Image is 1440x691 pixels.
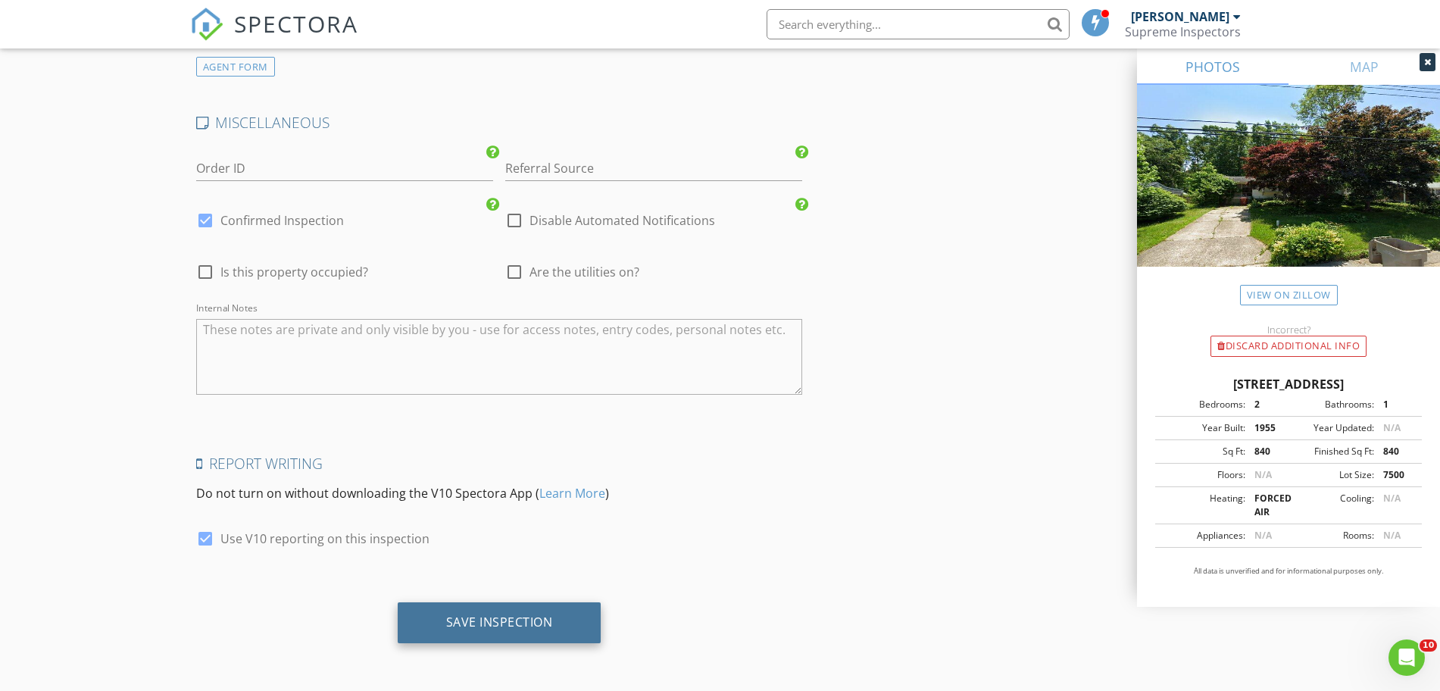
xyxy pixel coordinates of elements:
[529,213,715,228] label: Disable Automated Notifications
[196,454,803,474] h4: Report Writing
[220,213,344,228] label: Confirmed Inspection
[1160,445,1245,458] div: Sq Ft:
[220,264,368,280] span: Is this property occupied?
[1383,529,1401,542] span: N/A
[1289,421,1374,435] div: Year Updated:
[1374,445,1417,458] div: 840
[1289,492,1374,519] div: Cooling:
[1254,529,1272,542] span: N/A
[539,485,605,502] a: Learn More
[1245,398,1289,411] div: 2
[1245,492,1289,519] div: FORCED AIR
[1160,492,1245,519] div: Heating:
[196,484,803,502] p: Do not turn on without downloading the V10 Spectora App ( )
[1160,398,1245,411] div: Bedrooms:
[1420,639,1437,652] span: 10
[196,57,275,77] div: AGENT FORM
[1289,445,1374,458] div: Finished Sq Ft:
[1155,566,1422,577] p: All data is unverified and for informational purposes only.
[1289,529,1374,542] div: Rooms:
[1137,48,1289,85] a: PHOTOS
[1289,48,1440,85] a: MAP
[1245,421,1289,435] div: 1955
[1210,336,1367,357] div: Discard Additional info
[196,113,803,133] h4: MISCELLANEOUS
[1160,529,1245,542] div: Appliances:
[190,8,223,41] img: The Best Home Inspection Software - Spectora
[1383,492,1401,505] span: N/A
[196,319,803,395] textarea: Internal Notes
[529,264,639,280] span: Are the utilities on?
[767,9,1070,39] input: Search everything...
[1374,468,1417,482] div: 7500
[1383,421,1401,434] span: N/A
[190,20,358,52] a: SPECTORA
[1245,445,1289,458] div: 840
[220,531,430,546] label: Use V10 reporting on this inspection
[1160,468,1245,482] div: Floors:
[1289,468,1374,482] div: Lot Size:
[234,8,358,39] span: SPECTORA
[505,156,802,181] input: Referral Source
[1137,85,1440,303] img: streetview
[1155,375,1422,393] div: [STREET_ADDRESS]
[446,614,553,630] div: Save Inspection
[1388,639,1425,676] iframe: Intercom live chat
[1160,421,1245,435] div: Year Built:
[1240,285,1338,305] a: View on Zillow
[1131,9,1229,24] div: [PERSON_NAME]
[1289,398,1374,411] div: Bathrooms:
[1254,468,1272,481] span: N/A
[1137,324,1440,336] div: Incorrect?
[1374,398,1417,411] div: 1
[1125,24,1241,39] div: Supreme Inspectors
